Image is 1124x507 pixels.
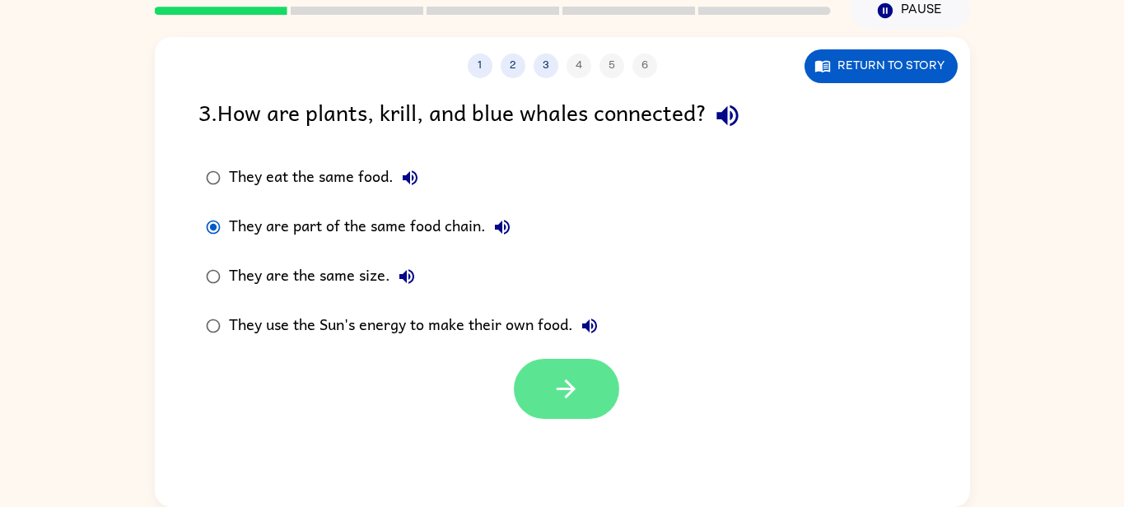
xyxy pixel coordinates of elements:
button: 1 [468,53,492,78]
div: They use the Sun's energy to make their own food. [229,309,606,342]
div: They are part of the same food chain. [229,211,519,244]
button: They eat the same food. [394,161,427,194]
button: They are part of the same food chain. [486,211,519,244]
button: Return to story [805,49,958,83]
div: They eat the same food. [229,161,427,194]
button: They use the Sun's energy to make their own food. [573,309,606,342]
div: They are the same size. [229,260,423,293]
button: 3 [534,53,558,78]
button: 2 [501,53,525,78]
div: 3 . How are plants, krill, and blue whales connected? [198,95,926,137]
button: They are the same size. [390,260,423,293]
